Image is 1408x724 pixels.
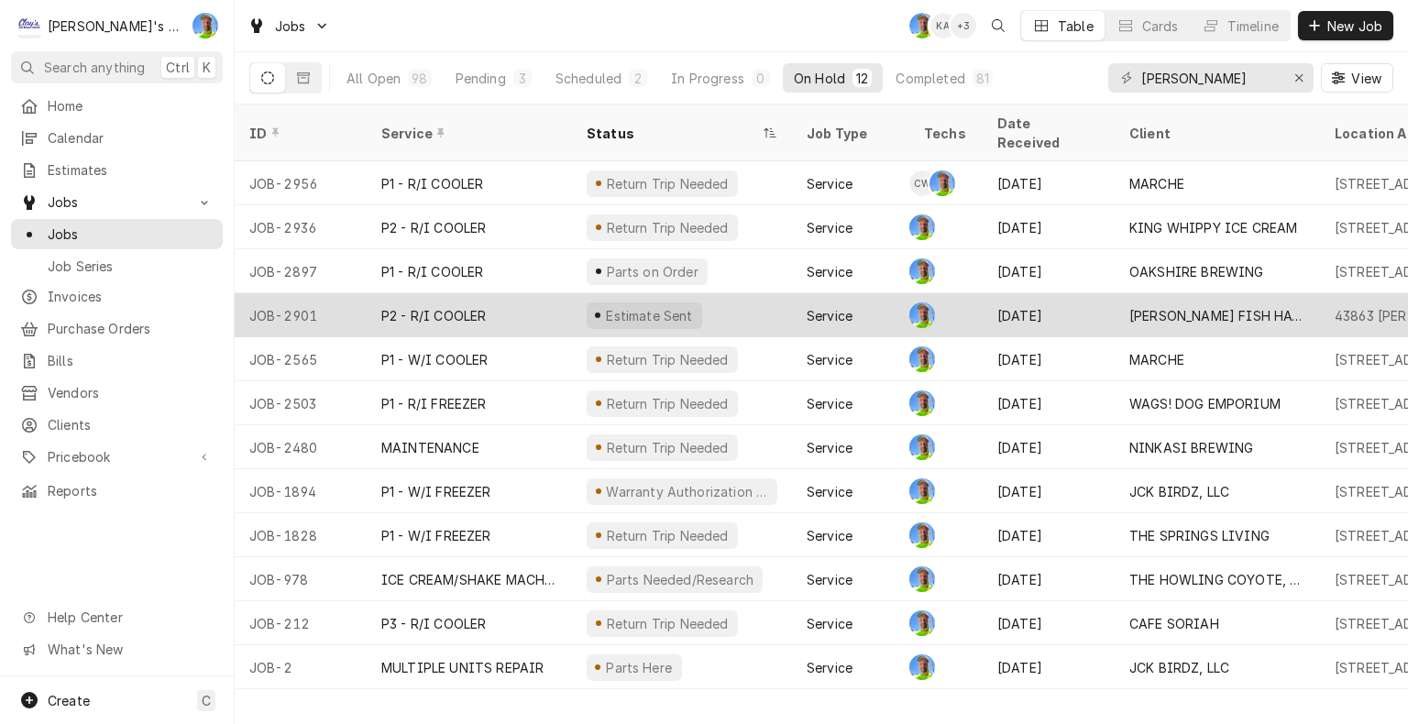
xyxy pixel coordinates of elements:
[235,513,367,557] div: JOB-1828
[381,438,479,457] div: MAINTENANCE
[909,390,935,416] div: GA
[1129,570,1305,589] div: THE HOWLING COYOTE, INC.
[11,410,223,440] a: Clients
[632,69,643,88] div: 2
[1129,306,1305,325] div: [PERSON_NAME] FISH HATCHERY
[517,69,528,88] div: 3
[909,610,935,636] div: GA
[807,658,852,677] div: Service
[11,281,223,312] a: Invoices
[235,205,367,249] div: JOB-2936
[48,481,214,500] span: Reports
[909,170,935,196] div: Cameron Ward's Avatar
[48,351,214,370] span: Bills
[1142,16,1179,36] div: Cards
[1141,63,1279,93] input: Keyword search
[11,602,223,632] a: Go to Help Center
[1298,11,1393,40] button: New Job
[909,390,935,416] div: Greg Austin's Avatar
[11,476,223,506] a: Reports
[604,394,731,413] div: Return Trip Needed
[909,478,935,504] div: GA
[240,11,337,41] a: Go to Jobs
[909,214,935,240] div: GA
[984,11,1013,40] button: Open search
[1129,218,1297,237] div: KING WHIPPY ICE CREAM
[48,447,186,466] span: Pricebook
[807,526,852,545] div: Service
[1129,350,1184,369] div: MARCHE
[11,442,223,472] a: Go to Pricebook
[909,654,935,680] div: GA
[235,161,367,205] div: JOB-2956
[604,218,731,237] div: Return Trip Needed
[16,13,42,38] div: C
[909,346,935,372] div: GA
[671,69,744,88] div: In Progress
[930,13,956,38] div: Korey Austin's Avatar
[381,482,491,501] div: P1 - W/I FREEZER
[983,469,1115,513] div: [DATE]
[48,608,212,627] span: Help Center
[381,218,486,237] div: P2 - R/I COOLER
[807,438,852,457] div: Service
[983,293,1115,337] div: [DATE]
[604,614,731,633] div: Return Trip Needed
[249,124,348,143] div: ID
[48,225,214,244] span: Jobs
[48,160,214,180] span: Estimates
[235,645,367,689] div: JOB-2
[48,693,90,708] span: Create
[807,174,852,193] div: Service
[604,350,731,369] div: Return Trip Needed
[381,350,488,369] div: P1 - W/I COOLER
[807,394,852,413] div: Service
[909,302,935,328] div: GA
[235,469,367,513] div: JOB-1894
[48,287,214,306] span: Invoices
[48,640,212,659] span: What's New
[1347,69,1385,88] span: View
[555,69,621,88] div: Scheduled
[11,313,223,344] a: Purchase Orders
[235,249,367,293] div: JOB-2897
[983,249,1115,293] div: [DATE]
[48,192,186,212] span: Jobs
[983,645,1115,689] div: [DATE]
[235,293,367,337] div: JOB-2901
[1129,614,1219,633] div: CAFE SORIAH
[381,262,483,281] div: P1 - R/I COOLER
[1129,394,1281,413] div: WAGS! DOG EMPORIUM
[604,174,731,193] div: Return Trip Needed
[203,58,211,77] span: K
[604,526,731,545] div: Return Trip Needed
[909,434,935,460] div: Greg Austin's Avatar
[909,522,935,548] div: Greg Austin's Avatar
[909,13,935,38] div: GA
[1058,16,1094,36] div: Table
[997,114,1096,152] div: Date Received
[1129,482,1229,501] div: JCK BIRDZ, LLC
[794,69,845,88] div: On Hold
[909,13,935,38] div: Greg Austin's Avatar
[1284,63,1314,93] button: Erase input
[381,614,486,633] div: P3 - R/I COOLER
[192,13,218,38] div: GA
[235,337,367,381] div: JOB-2565
[983,425,1115,469] div: [DATE]
[166,58,190,77] span: Ctrl
[983,557,1115,601] div: [DATE]
[16,13,42,38] div: Clay's Refrigeration's Avatar
[909,258,935,284] div: GA
[1129,174,1184,193] div: MARCHE
[48,16,182,36] div: [PERSON_NAME]'s Refrigeration
[807,218,852,237] div: Service
[604,306,695,325] div: Estimate Sent
[983,381,1115,425] div: [DATE]
[909,610,935,636] div: Greg Austin's Avatar
[604,658,675,677] div: Parts Here
[929,170,955,196] div: GA
[381,306,486,325] div: P2 - R/I COOLER
[807,262,852,281] div: Service
[856,69,868,88] div: 12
